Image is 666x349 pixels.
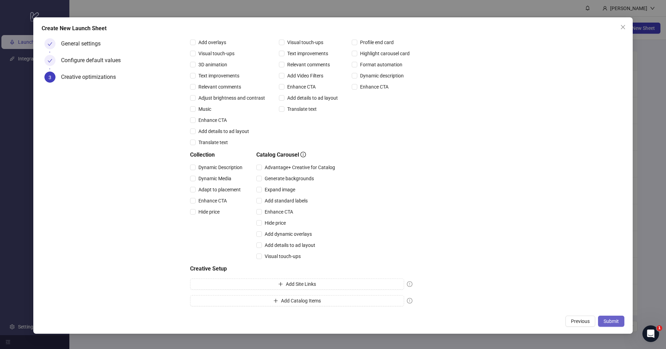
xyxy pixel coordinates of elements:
span: Hide price [262,219,289,227]
span: check [48,42,52,47]
button: Close [617,22,629,33]
div: General settings [61,38,106,49]
span: Add standard labels [262,197,310,205]
span: Text improvements [196,72,242,80]
span: Relevant comments [196,83,244,91]
span: Advantage+ Creative for Catalog [262,164,338,171]
span: Add Video Filters [284,72,326,80]
span: Add Catalog Items [281,298,321,304]
span: Add details to ad layout [284,94,341,102]
span: 3 [49,75,51,80]
span: Visual touch-ups [284,39,326,46]
span: Visual touch-ups [262,252,304,260]
button: Submit [598,316,624,327]
span: Dynamic Description [196,164,245,171]
span: Add overlays [196,39,229,46]
h5: Catalog Carousel [256,151,338,159]
span: Adapt to placement [196,186,244,193]
span: plus [273,298,278,303]
span: Enhance CTA [196,116,230,124]
span: Music [196,105,214,113]
span: Enhance CTA [196,197,230,205]
div: Creative optimizations [61,72,121,83]
span: 1 [657,325,662,331]
button: Add Site Links [190,279,404,290]
span: Submit [604,318,619,324]
span: Profile end card [357,39,396,46]
span: Dynamic Media [196,175,234,182]
div: Configure default values [61,55,126,66]
span: Add Site Links [286,281,316,287]
span: Translate text [196,139,231,146]
span: Dynamic description [357,72,407,80]
span: Add details to ad layout [262,241,318,249]
button: Add Catalog Items [190,295,404,306]
span: Format automation [357,61,405,68]
span: plus [278,282,283,286]
span: Translate text [284,105,319,113]
span: Add details to ad layout [196,127,252,135]
span: Adjust brightness and contrast [196,94,268,102]
span: Add dynamic overlays [262,230,315,238]
button: Previous [565,316,595,327]
h5: Collection [190,151,245,159]
span: Expand image [262,186,298,193]
span: Text improvements [284,50,331,57]
span: info-circle [300,152,306,157]
span: Previous [571,318,590,324]
span: Enhance CTA [284,83,318,91]
span: exclamation-circle [407,298,412,304]
span: Highlight carousel card [357,50,412,57]
span: Generate backgrounds [262,175,317,182]
span: Hide price [196,208,222,216]
span: 3D animation [196,61,230,68]
iframe: Intercom live chat [642,325,659,342]
div: Create New Launch Sheet [42,24,624,33]
h5: Creative Setup [190,265,412,273]
span: Visual touch-ups [196,50,237,57]
span: Relevant comments [284,61,333,68]
span: close [620,24,626,30]
span: Enhance CTA [357,83,391,91]
span: check [48,58,52,63]
span: exclamation-circle [407,281,412,287]
span: Enhance CTA [262,208,296,216]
